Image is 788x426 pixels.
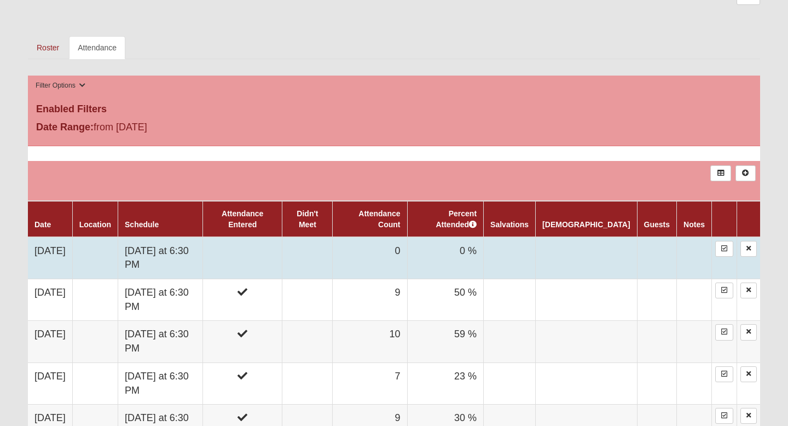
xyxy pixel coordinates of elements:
[222,209,263,229] a: Attendance Entered
[710,165,731,181] a: Export to Excel
[637,201,676,237] th: Guests
[407,237,484,279] td: 0 %
[333,279,407,321] td: 9
[297,209,318,229] a: Didn't Meet
[683,220,705,229] a: Notes
[436,209,477,229] a: Percent Attended
[32,80,89,91] button: Filter Options
[69,36,125,59] a: Attendance
[118,237,203,279] td: [DATE] at 6:30 PM
[333,362,407,404] td: 7
[28,362,72,404] td: [DATE]
[28,237,72,279] td: [DATE]
[407,362,484,404] td: 23 %
[715,283,733,298] a: Enter Attendance
[118,362,203,404] td: [DATE] at 6:30 PM
[740,241,757,257] a: Delete
[28,321,72,362] td: [DATE]
[740,283,757,298] a: Delete
[36,103,752,116] h4: Enabled Filters
[407,279,484,321] td: 50 %
[333,237,407,279] td: 0
[715,241,733,257] a: Enter Attendance
[740,324,757,340] a: Delete
[125,220,159,229] a: Schedule
[118,279,203,321] td: [DATE] at 6:30 PM
[36,120,94,135] label: Date Range:
[484,201,536,237] th: Salvations
[34,220,51,229] a: Date
[735,165,756,181] a: Alt+N
[118,321,203,362] td: [DATE] at 6:30 PM
[740,366,757,382] a: Delete
[28,36,68,59] a: Roster
[536,201,637,237] th: [DEMOGRAPHIC_DATA]
[407,321,484,362] td: 59 %
[28,279,72,321] td: [DATE]
[28,120,272,137] div: from [DATE]
[715,366,733,382] a: Enter Attendance
[79,220,111,229] a: Location
[715,324,733,340] a: Enter Attendance
[358,209,400,229] a: Attendance Count
[333,321,407,362] td: 10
